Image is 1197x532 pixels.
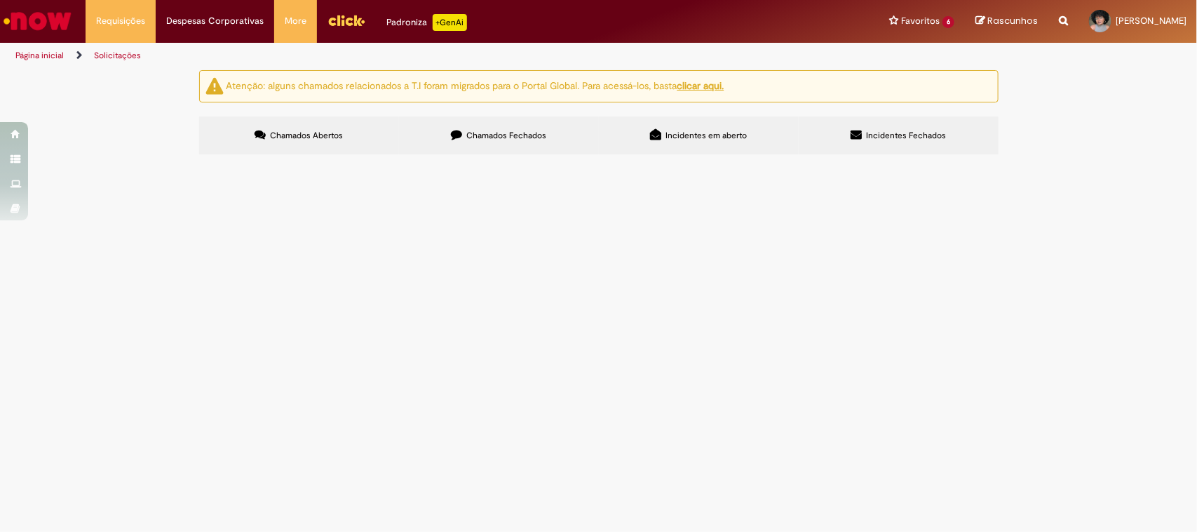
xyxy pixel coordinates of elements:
[386,14,467,31] div: Padroniza
[226,79,724,92] ng-bind-html: Atenção: alguns chamados relacionados a T.I foram migrados para o Portal Global. Para acessá-los,...
[15,50,64,61] a: Página inicial
[1116,15,1186,27] span: [PERSON_NAME]
[901,14,940,28] span: Favoritos
[166,14,264,28] span: Despesas Corporativas
[987,14,1038,27] span: Rascunhos
[866,130,946,141] span: Incidentes Fechados
[466,130,546,141] span: Chamados Fechados
[96,14,145,28] span: Requisições
[1,7,74,35] img: ServiceNow
[677,79,724,92] a: clicar aqui.
[433,14,467,31] p: +GenAi
[285,14,306,28] span: More
[11,43,787,69] ul: Trilhas de página
[94,50,141,61] a: Solicitações
[665,130,747,141] span: Incidentes em aberto
[942,16,954,28] span: 6
[270,130,343,141] span: Chamados Abertos
[327,10,365,31] img: click_logo_yellow_360x200.png
[975,15,1038,28] a: Rascunhos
